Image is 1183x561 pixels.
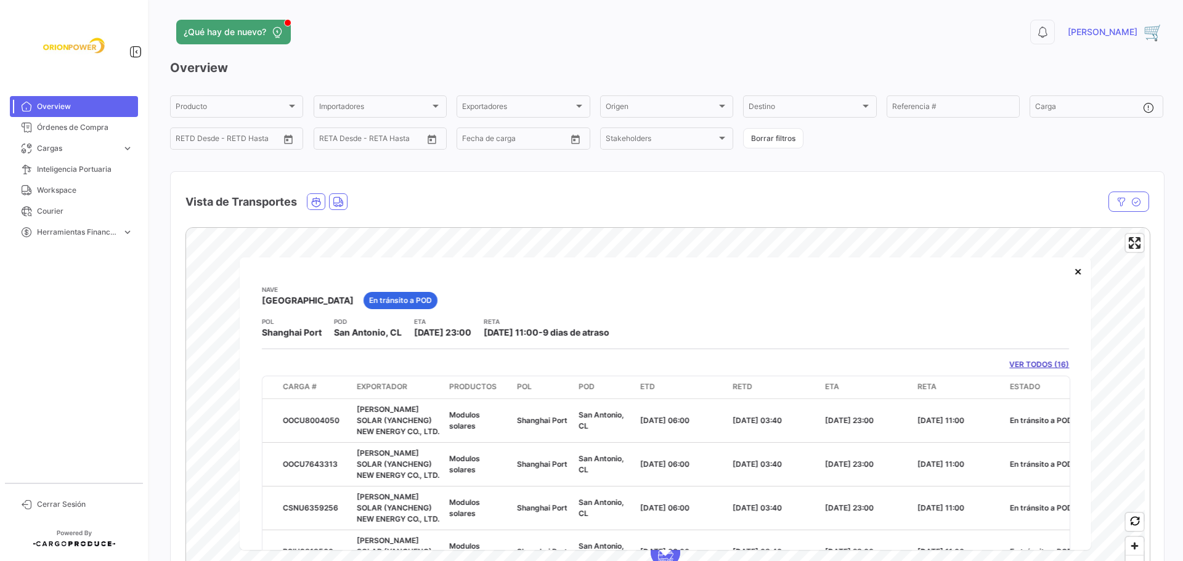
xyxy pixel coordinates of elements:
span: [DATE] 03:40 [733,459,782,468]
span: [DATE] 06:00 [640,459,689,468]
span: Herramientas Financieras [37,227,117,238]
a: Workspace [10,180,138,201]
datatable-header-cell: RETD [728,376,820,398]
app-card-info-title: Nave [262,285,354,294]
datatable-header-cell: Carga # [278,376,352,398]
span: [PERSON_NAME] [1068,26,1137,38]
span: [DATE] 23:00 [825,459,874,468]
span: [DATE] 03:40 [733,546,782,555]
span: POD [579,381,595,392]
span: Shanghai Port [262,326,322,339]
span: Origen [606,104,717,113]
span: [DATE] 11:00 [917,546,964,555]
span: POL [517,381,532,392]
span: Exportadores [462,104,573,113]
span: [DATE] 11:00 [917,459,964,468]
input: Hasta [493,136,542,145]
span: [DATE] 11:00 [917,415,964,424]
input: Desde [319,136,341,145]
button: Zoom in [1126,537,1144,555]
app-card-info-title: RETA [484,317,609,326]
datatable-header-cell: Productos [444,376,512,398]
datatable-header-cell: RETA [913,376,1005,398]
span: Enter fullscreen [1126,234,1144,252]
button: ¿Qué hay de nuevo? [176,20,291,44]
span: San Antonio, CL [579,410,624,430]
button: Land [330,194,347,209]
span: expand_more [122,227,133,238]
span: Workspace [37,185,133,196]
a: Inteligencia Portuaria [10,159,138,180]
span: [DATE] 03:40 [733,415,782,424]
span: San Antonio, CL [579,497,624,517]
a: Courier [10,201,138,222]
span: Carga # [283,381,317,392]
span: En tránsito a POD [1010,546,1073,555]
app-card-info-title: ETA [414,317,471,326]
span: San Antonio, CL [579,541,624,561]
span: [PERSON_NAME] SOLAR (YANCHENG) NEW ENERGY CO., LTD. [357,448,439,479]
datatable-header-cell: Exportador [352,376,444,398]
button: Open calendar [423,130,441,148]
button: Open calendar [279,130,298,148]
span: Modulos solares [449,410,480,430]
span: Inteligencia Portuaria [37,164,133,175]
span: En tránsito a POD [1010,459,1073,468]
span: [GEOGRAPHIC_DATA] [262,294,354,307]
span: Shanghai Port [517,546,567,555]
datatable-header-cell: POL [512,376,574,398]
span: 9 dias de atraso [543,327,609,337]
input: Hasta [206,136,256,145]
datatable-header-cell: ETD [635,376,728,398]
span: [DATE] 06:00 [640,546,689,555]
input: Hasta [350,136,399,145]
button: Close popup [1065,259,1090,283]
div: CSNU6359256 [283,502,347,513]
span: - [539,327,543,337]
span: Modulos solares [449,453,480,474]
span: ETD [640,381,655,392]
span: [DATE] 06:00 [640,415,689,424]
span: [DATE] 06:00 [640,502,689,512]
span: Destino [749,104,860,113]
span: [DATE] 11:00 [917,502,964,512]
a: Órdenes de Compra [10,117,138,138]
input: Desde [462,136,484,145]
span: San Antonio, CL [579,453,624,474]
span: Producto [176,104,287,113]
img: 32(1).png [1144,22,1163,42]
div: BSIU9313560 [283,546,347,557]
span: Modulos solares [449,541,480,561]
iframe: Intercom live chat [1141,519,1171,549]
span: En tránsito a POD [1010,415,1073,424]
div: OOCU8004050 [283,414,347,426]
span: Estado [1010,381,1040,392]
span: [PERSON_NAME] SOLAR (YANCHENG) NEW ENERGY CO., LTD. [357,404,439,435]
span: [DATE] 23:00 [825,502,874,512]
span: Cerrar Sesión [37,499,133,510]
h4: Vista de Transportes [185,193,297,211]
span: RETA [917,381,937,392]
span: Shanghai Port [517,415,567,424]
input: Desde [176,136,198,145]
span: Exportador [357,381,407,392]
app-card-info-title: POL [262,317,322,326]
span: San Antonio, CL [334,326,402,339]
datatable-header-cell: POD [574,376,635,398]
a: VER TODOS (16) [1009,359,1069,370]
datatable-header-cell: ETA [820,376,913,398]
div: OOCU7643313 [283,458,347,469]
span: Órdenes de Compra [37,122,133,133]
h3: Overview [170,59,1163,76]
span: En tránsito a POD [1010,502,1073,512]
span: En tránsito a POD [369,295,432,306]
span: expand_more [122,143,133,154]
span: [DATE] 11:00 [484,327,539,337]
span: [DATE] 23:00 [825,546,874,555]
a: Overview [10,96,138,117]
datatable-header-cell: Estado [1005,376,1082,398]
span: [DATE] 23:00 [825,415,874,424]
span: Overview [37,101,133,112]
button: Borrar filtros [743,128,803,148]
